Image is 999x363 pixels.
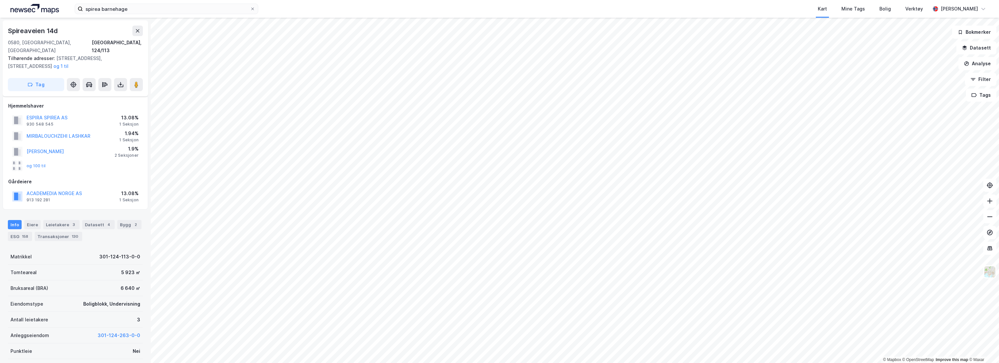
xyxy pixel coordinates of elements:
[879,5,891,13] div: Bolig
[137,316,140,324] div: 3
[43,220,80,229] div: Leietakere
[956,41,996,54] button: Datasett
[8,178,143,186] div: Gårdeiere
[92,39,143,54] div: [GEOGRAPHIC_DATA], 124/113
[8,220,22,229] div: Info
[952,26,996,39] button: Bokmerker
[841,5,865,13] div: Mine Tags
[965,73,996,86] button: Filter
[132,221,139,228] div: 2
[984,266,996,278] img: Z
[8,39,92,54] div: 0580, [GEOGRAPHIC_DATA], [GEOGRAPHIC_DATA]
[121,284,140,292] div: 6 640 ㎡
[133,347,140,355] div: Nei
[121,269,140,276] div: 5 923 ㎡
[119,190,139,197] div: 13.08%
[119,197,139,203] div: 1 Seksjon
[70,233,80,240] div: 130
[8,26,59,36] div: Spireaveien 14d
[119,114,139,122] div: 13.08%
[8,102,143,110] div: Hjemmelshaver
[83,300,140,308] div: Boligblokk, Undervisning
[115,145,139,153] div: 1.9%
[35,232,82,241] div: Transaksjoner
[8,54,138,70] div: [STREET_ADDRESS], [STREET_ADDRESS]
[10,284,48,292] div: Bruksareal (BRA)
[966,332,999,363] iframe: Chat Widget
[27,122,53,127] div: 930 548 545
[958,57,996,70] button: Analyse
[106,221,112,228] div: 4
[117,220,142,229] div: Bygg
[10,347,32,355] div: Punktleie
[966,89,996,102] button: Tags
[119,130,139,137] div: 1.94%
[966,332,999,363] div: Kontrollprogram for chat
[10,316,48,324] div: Antall leietakere
[82,220,115,229] div: Datasett
[115,153,139,158] div: 2 Seksjoner
[905,5,923,13] div: Verktøy
[27,197,50,203] div: 913 192 281
[10,4,59,14] img: logo.a4113a55bc3d86da70a041830d287a7e.svg
[883,357,901,362] a: Mapbox
[936,357,968,362] a: Improve this map
[70,221,77,228] div: 3
[8,55,56,61] span: Tilhørende adresser:
[10,253,32,261] div: Matrikkel
[10,269,37,276] div: Tomteareal
[10,332,49,339] div: Anleggseiendom
[10,300,43,308] div: Eiendomstype
[21,233,29,240] div: 158
[98,332,140,339] button: 301-124-263-0-0
[8,232,32,241] div: ESG
[99,253,140,261] div: 301-124-113-0-0
[24,220,41,229] div: Eiere
[8,78,64,91] button: Tag
[83,4,250,14] input: Søk på adresse, matrikkel, gårdeiere, leietakere eller personer
[941,5,978,13] div: [PERSON_NAME]
[902,357,934,362] a: OpenStreetMap
[119,137,139,143] div: 1 Seksjon
[818,5,827,13] div: Kart
[119,122,139,127] div: 1 Seksjon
